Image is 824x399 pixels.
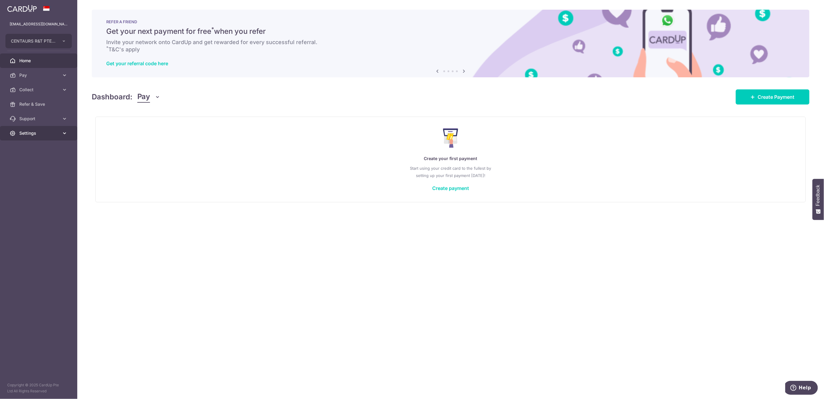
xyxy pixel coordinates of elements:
span: CENTAURS R&T PTE. LTD. [11,38,56,44]
p: Create your first payment [108,155,794,162]
span: Pay [137,91,150,103]
p: [EMAIL_ADDRESS][DOMAIN_NAME] [10,21,68,27]
p: REFER A FRIEND [106,19,795,24]
a: Create Payment [736,89,810,105]
span: Create Payment [758,93,795,101]
span: Home [19,58,59,64]
a: Get your referral code here [106,60,168,66]
span: Support [19,116,59,122]
span: Settings [19,130,59,136]
img: RAF banner [92,10,810,77]
h6: Invite your network onto CardUp and get rewarded for every successful referral. T&C's apply [106,39,795,53]
span: Feedback [816,185,821,206]
button: Pay [137,91,161,103]
img: Make Payment [443,128,458,148]
h5: Get your next payment for free when you refer [106,27,795,36]
span: Pay [19,72,59,78]
button: CENTAURS R&T PTE. LTD. [5,34,72,48]
a: Create payment [432,185,469,191]
h4: Dashboard: [92,92,133,102]
span: Refer & Save [19,101,59,107]
iframe: Opens a widget where you can find more information [785,381,818,396]
p: Start using your credit card to the fullest by setting up your first payment [DATE]! [108,165,794,179]
span: Collect [19,87,59,93]
img: CardUp [7,5,37,12]
button: Feedback - Show survey [813,179,824,220]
